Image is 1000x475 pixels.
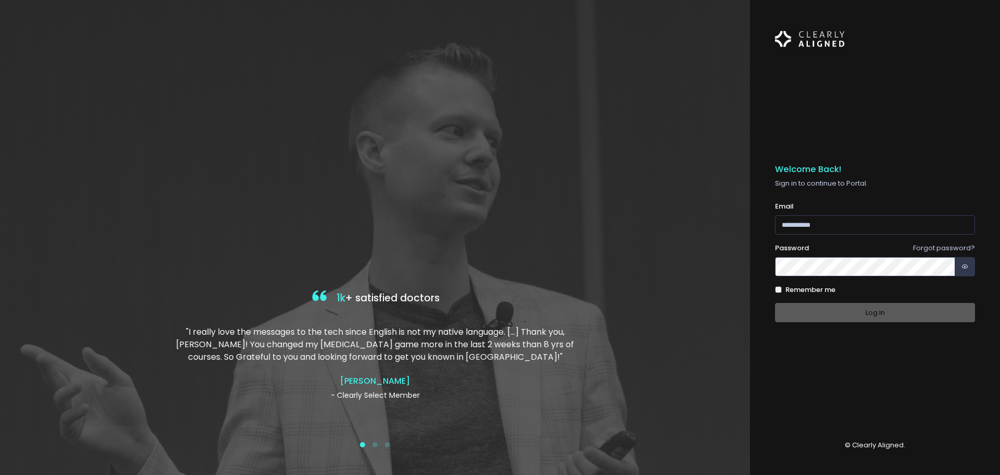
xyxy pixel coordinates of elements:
h4: [PERSON_NAME] [173,376,577,386]
p: - Clearly Select Member [173,390,577,401]
label: Remember me [785,285,835,295]
label: Email [775,201,794,212]
a: Forgot password? [913,243,975,253]
img: Logo Horizontal [775,25,845,53]
h4: + satisfied doctors [173,288,577,309]
h5: Welcome Back! [775,164,975,175]
p: © Clearly Aligned. [775,440,975,450]
label: Password [775,243,809,253]
p: "I really love the messages to the tech since English is not my native language. […] Thank you, [... [173,326,577,363]
p: Sign in to continue to Portal. [775,178,975,189]
span: 1k [336,291,345,305]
